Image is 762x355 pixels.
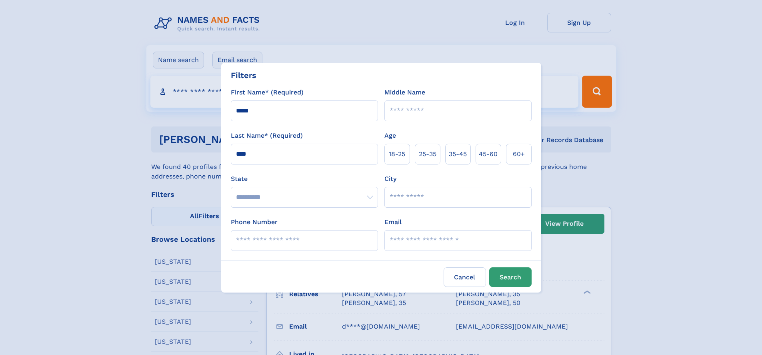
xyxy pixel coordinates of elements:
label: Last Name* (Required) [231,131,303,140]
label: City [384,174,396,184]
label: Middle Name [384,88,425,97]
label: Email [384,217,402,227]
label: Age [384,131,396,140]
label: Cancel [444,267,486,287]
div: Filters [231,69,256,81]
span: 45‑60 [479,149,498,159]
label: State [231,174,378,184]
label: Phone Number [231,217,278,227]
label: First Name* (Required) [231,88,304,97]
span: 60+ [513,149,525,159]
span: 18‑25 [389,149,405,159]
button: Search [489,267,532,287]
span: 35‑45 [449,149,467,159]
span: 25‑35 [419,149,436,159]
